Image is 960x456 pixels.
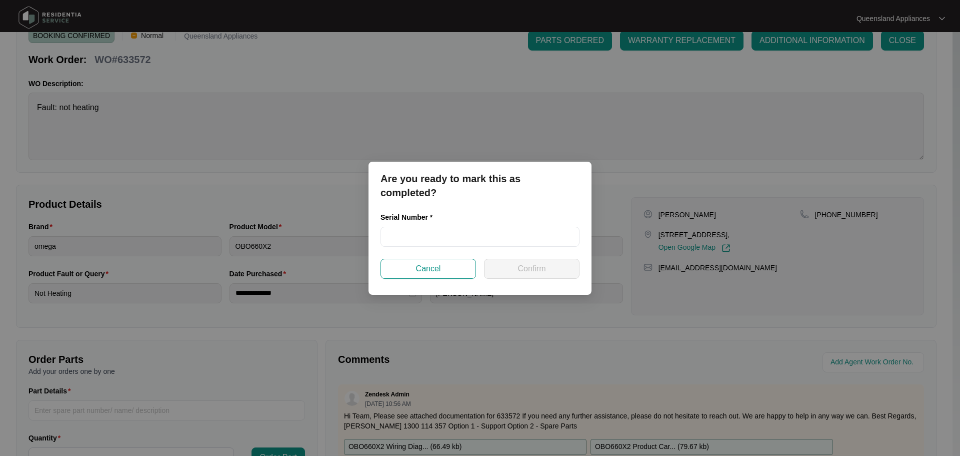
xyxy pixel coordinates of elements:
p: Are you ready to mark this as [380,172,579,186]
button: Confirm [484,259,579,279]
label: Serial Number * [380,212,440,222]
span: Cancel [416,263,441,275]
button: Cancel [380,259,476,279]
p: completed? [380,186,579,200]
